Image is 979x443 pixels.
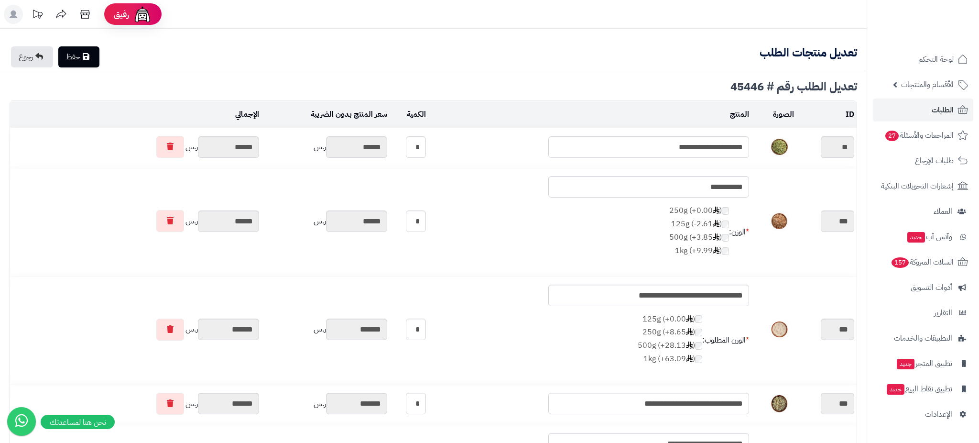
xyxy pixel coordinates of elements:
[885,131,899,141] span: 27
[695,329,702,336] input: 250g (+8.65)
[881,179,954,193] span: إشعارات التحويلات البنكية
[722,234,729,242] input: 500g (+3.85)
[695,315,702,323] input: 125g (+0.00)
[638,354,702,365] label: 1kg (+63.09 )
[896,357,952,370] span: تطبيق المتجر
[264,393,387,414] div: ر.س
[10,101,261,128] td: الإجمالي
[638,327,702,338] label: 250g (+8.65 )
[873,251,973,274] a: السلات المتروكة157
[911,281,952,294] span: أدوات التسويق
[897,359,914,369] span: جديد
[873,327,973,350] a: التطبيقات والخدمات
[702,306,749,375] td: الوزن المطلوب:
[873,99,973,122] a: الطلبات
[669,219,729,230] label: 125g (-2.61 )
[770,211,789,231] img: 1628249871-Flax%20Seeds-40x40.jpg
[892,257,909,268] span: 157
[884,129,954,142] span: المراجعات والأسئلة
[638,314,702,325] label: 125g (+0.00 )
[906,230,952,244] span: وآتس آب
[907,232,925,243] span: جديد
[873,403,973,426] a: الإعدادات
[695,342,702,350] input: 500g (+28.13)
[722,247,729,255] input: 1kg (+9.99)
[10,81,857,92] div: تعديل الطلب رقم # 45446
[695,355,702,363] input: 1kg (+63.09)
[264,136,387,158] div: ر.س
[25,5,49,26] a: تحديثات المنصة
[887,384,904,395] span: جديد
[873,48,973,71] a: لوحة التحكم
[12,136,259,158] div: ر.س
[390,101,429,128] td: الكمية
[873,149,973,172] a: طلبات الإرجاع
[638,340,702,351] label: 500g (+28.13 )
[12,319,259,341] div: ر.س
[669,232,729,243] label: 500g (+3.85 )
[760,44,857,61] b: تعديل منتجات الطلب
[264,210,387,232] div: ر.س
[901,78,954,91] span: الأقسام والمنتجات
[934,205,952,218] span: العملاء
[934,306,952,320] span: التقارير
[428,101,751,128] td: المنتج
[796,101,857,128] td: ID
[133,5,152,24] img: ai-face.png
[751,101,796,128] td: الصورة
[264,319,387,340] div: ر.س
[932,103,954,117] span: الطلبات
[873,124,973,147] a: المراجعات والأسئلة27
[770,394,789,413] img: 1677341865-Frankincense,%20Hojari,%20Grade%20A-40x40.jpg
[873,175,973,198] a: إشعارات التحويلات البنكية
[873,225,973,248] a: وآتس آبجديد
[770,137,789,156] img: %20%D8%A7%D9%84%D8%AC%D8%A8%D9%84-40x40.jpg
[669,245,729,256] label: 1kg (+9.99 )
[894,332,952,345] span: التطبيقات والخدمات
[891,255,954,269] span: السلات المتروكة
[873,352,973,375] a: تطبيق المتجرجديد
[873,276,973,299] a: أدوات التسويق
[729,198,749,266] td: الوزن:
[58,46,99,67] a: حفظ
[873,200,973,223] a: العملاء
[915,154,954,167] span: طلبات الإرجاع
[261,101,389,128] td: سعر المنتج بدون الضريبة
[925,408,952,421] span: الإعدادات
[722,221,729,228] input: 125g (-2.61)
[873,301,973,324] a: التقارير
[11,46,53,67] a: رجوع
[114,9,129,20] span: رفيق
[669,205,729,216] label: 250g (+0.00 )
[12,210,259,232] div: ر.س
[918,53,954,66] span: لوحة التحكم
[886,382,952,396] span: تطبيق نقاط البيع
[12,393,259,415] div: ر.س
[770,320,789,339] img: 1645466661-Psyllium%20Husks-40x40.jpg
[722,207,729,215] input: 250g (+0.00)
[873,377,973,400] a: تطبيق نقاط البيعجديد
